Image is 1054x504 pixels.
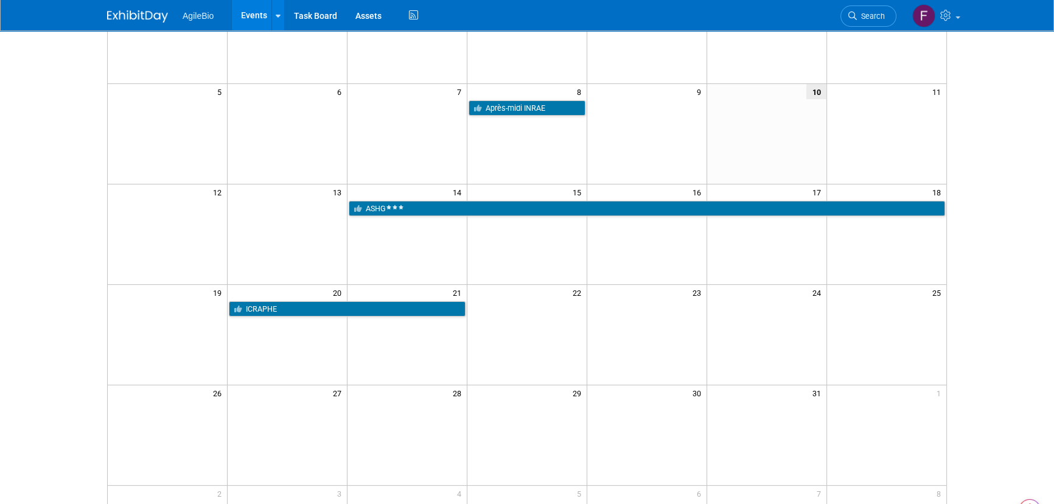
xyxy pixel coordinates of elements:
span: 6 [336,84,347,99]
span: 25 [931,285,946,300]
span: 8 [576,84,587,99]
span: 9 [696,84,707,99]
span: 11 [931,84,946,99]
span: 10 [806,84,826,99]
span: 5 [576,486,587,501]
a: Search [840,5,896,27]
span: 28 [452,385,467,401]
span: 8 [935,486,946,501]
span: 26 [212,385,227,401]
span: 4 [456,486,467,501]
span: 18 [931,184,946,200]
span: 21 [452,285,467,300]
span: 20 [332,285,347,300]
span: AgileBio [183,11,214,21]
span: 3 [336,486,347,501]
span: 27 [332,385,347,401]
img: ExhibitDay [107,10,168,23]
span: 15 [571,184,587,200]
a: Après-midi INRAE [469,100,585,116]
span: Search [857,12,885,21]
span: 5 [216,84,227,99]
img: Fouad Batel [912,4,935,27]
span: 14 [452,184,467,200]
span: 30 [691,385,707,401]
span: 19 [212,285,227,300]
span: 31 [811,385,826,401]
span: 7 [456,84,467,99]
span: 24 [811,285,826,300]
span: 29 [571,385,587,401]
a: ICRAPHE [229,301,466,317]
span: 22 [571,285,587,300]
span: 7 [815,486,826,501]
span: 1 [935,385,946,401]
a: ASHG [349,201,945,217]
span: 12 [212,184,227,200]
span: 13 [332,184,347,200]
span: 23 [691,285,707,300]
span: 17 [811,184,826,200]
span: 6 [696,486,707,501]
span: 2 [216,486,227,501]
span: 16 [691,184,707,200]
